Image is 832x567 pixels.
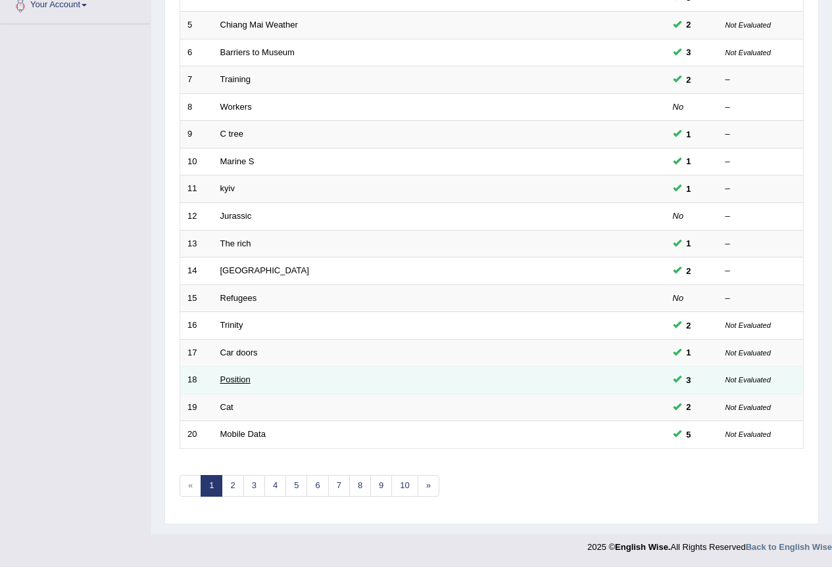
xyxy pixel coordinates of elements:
div: – [725,101,796,114]
td: 14 [180,258,213,285]
small: Not Evaluated [725,430,771,438]
small: Not Evaluated [725,376,771,384]
small: Not Evaluated [725,21,771,29]
a: Trinity [220,320,243,330]
small: Not Evaluated [725,349,771,357]
a: Barriers to Museum [220,47,295,57]
a: Position [220,374,251,384]
td: 11 [180,175,213,203]
span: You can still take this question [681,373,697,387]
a: 6 [306,475,328,497]
div: 2025 © All Rights Reserved [587,534,832,553]
div: – [725,74,796,86]
div: – [725,156,796,168]
td: 7 [180,66,213,94]
span: You can still take this question [681,154,697,168]
span: « [180,475,201,497]
div: – [725,210,796,223]
em: No [673,293,684,303]
td: 5 [180,12,213,39]
a: Jurassic [220,211,252,221]
span: You can still take this question [681,45,697,59]
small: Not Evaluated [725,49,771,57]
a: Training [220,74,251,84]
span: You can still take this question [681,18,697,32]
span: You can still take this question [681,127,697,141]
div: – [725,238,796,250]
span: You can still take this question [681,264,697,278]
a: Car doors [220,348,258,357]
span: You can still take this question [681,73,697,87]
small: Not Evaluated [725,403,771,411]
div: – [725,128,796,141]
a: The rich [220,238,251,248]
a: 3 [243,475,265,497]
a: 5 [285,475,307,497]
td: 10 [180,148,213,175]
td: 13 [180,230,213,258]
a: 2 [222,475,243,497]
em: No [673,211,684,221]
a: Chiang Mai Weather [220,20,298,30]
a: Workers [220,102,252,112]
a: Marine S [220,156,255,166]
a: Cat [220,402,233,412]
small: Not Evaluated [725,321,771,329]
td: 6 [180,39,213,66]
a: 1 [201,475,222,497]
td: 19 [180,394,213,421]
strong: English Wise. [615,542,670,552]
td: 16 [180,312,213,340]
span: You can still take this question [681,237,697,250]
a: 4 [264,475,286,497]
span: You can still take this question [681,346,697,359]
td: 20 [180,421,213,449]
span: You can still take this question [681,400,697,414]
a: Back to English Wise [746,542,832,552]
td: 18 [180,367,213,394]
a: Mobile Data [220,429,266,439]
a: 7 [328,475,350,497]
div: – [725,265,796,277]
em: No [673,102,684,112]
div: – [725,183,796,195]
span: You can still take this question [681,428,697,442]
div: – [725,292,796,305]
a: kyiv [220,183,235,193]
a: » [418,475,439,497]
a: C tree [220,129,243,139]
a: [GEOGRAPHIC_DATA] [220,265,309,275]
td: 9 [180,121,213,148]
span: You can still take this question [681,319,697,332]
td: 17 [180,339,213,367]
td: 12 [180,202,213,230]
a: 9 [370,475,392,497]
a: Refugees [220,293,257,303]
span: You can still take this question [681,182,697,196]
td: 8 [180,93,213,121]
a: 10 [391,475,418,497]
a: 8 [349,475,371,497]
td: 15 [180,284,213,312]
